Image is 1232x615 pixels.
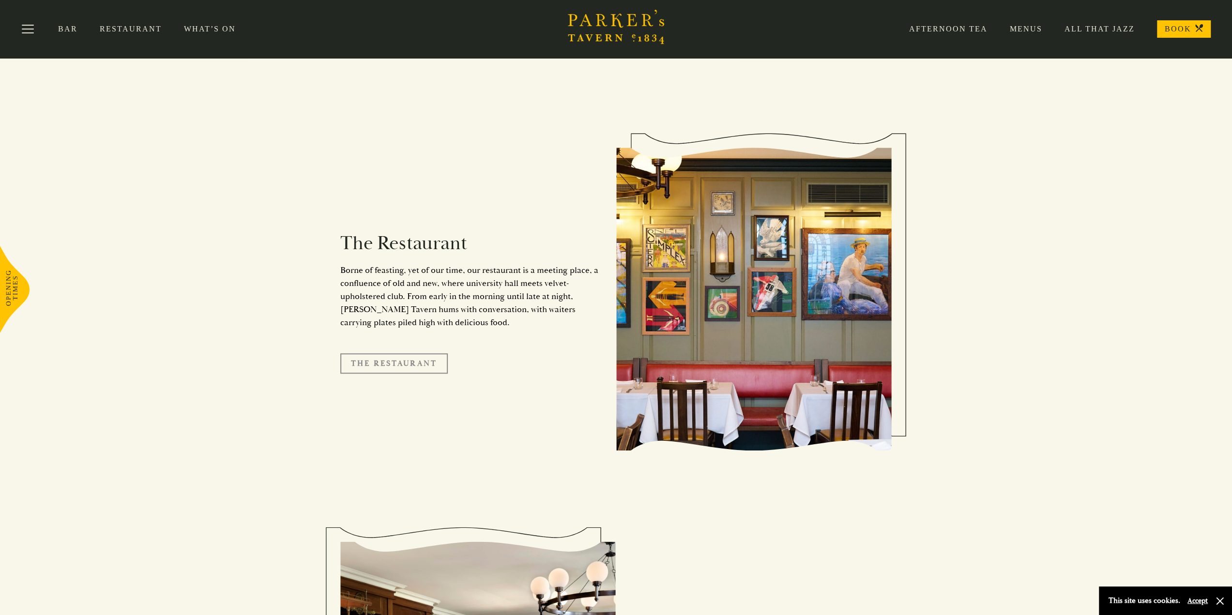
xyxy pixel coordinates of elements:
[1215,596,1225,606] button: Close and accept
[340,353,448,374] a: The Restaurant
[340,264,602,329] p: Borne of feasting, yet of our time, our restaurant is a meeting place, a confluence of old and ne...
[1109,594,1180,608] p: This site uses cookies.
[1187,596,1208,605] button: Accept
[340,232,602,255] h2: The Restaurant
